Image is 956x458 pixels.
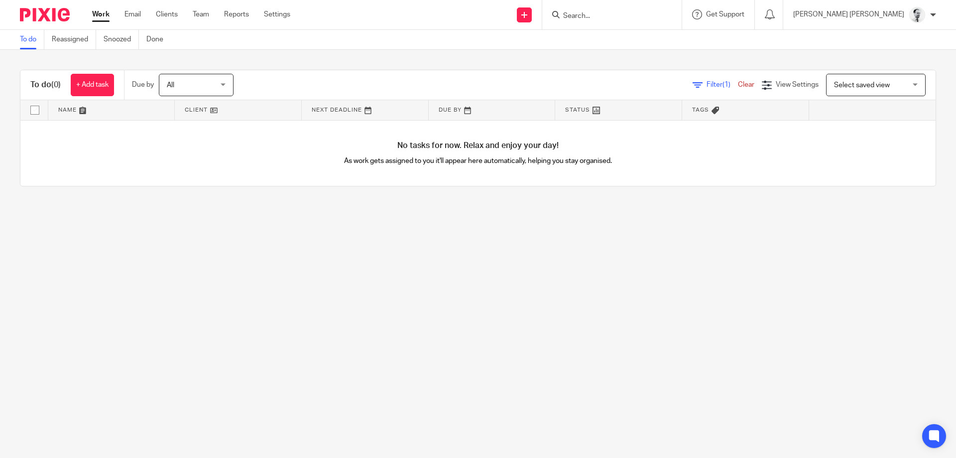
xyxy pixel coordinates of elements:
a: Reports [224,9,249,19]
a: Settings [264,9,290,19]
span: Tags [692,107,709,113]
p: [PERSON_NAME] [PERSON_NAME] [793,9,904,19]
span: Filter [707,81,738,88]
a: Email [124,9,141,19]
h1: To do [30,80,61,90]
input: Search [562,12,652,21]
span: Get Support [706,11,744,18]
span: Select saved view [834,82,890,89]
a: Clients [156,9,178,19]
a: Clear [738,81,754,88]
span: (1) [722,81,730,88]
p: Due by [132,80,154,90]
p: As work gets assigned to you it'll appear here automatically, helping you stay organised. [249,156,707,166]
img: Pixie [20,8,70,21]
a: Team [193,9,209,19]
a: Work [92,9,110,19]
a: To do [20,30,44,49]
span: All [167,82,174,89]
a: + Add task [71,74,114,96]
img: Mass_2025.jpg [909,7,925,23]
a: Snoozed [104,30,139,49]
span: View Settings [776,81,819,88]
h4: No tasks for now. Relax and enjoy your day! [20,141,936,151]
a: Reassigned [52,30,96,49]
span: (0) [51,81,61,89]
a: Done [146,30,171,49]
